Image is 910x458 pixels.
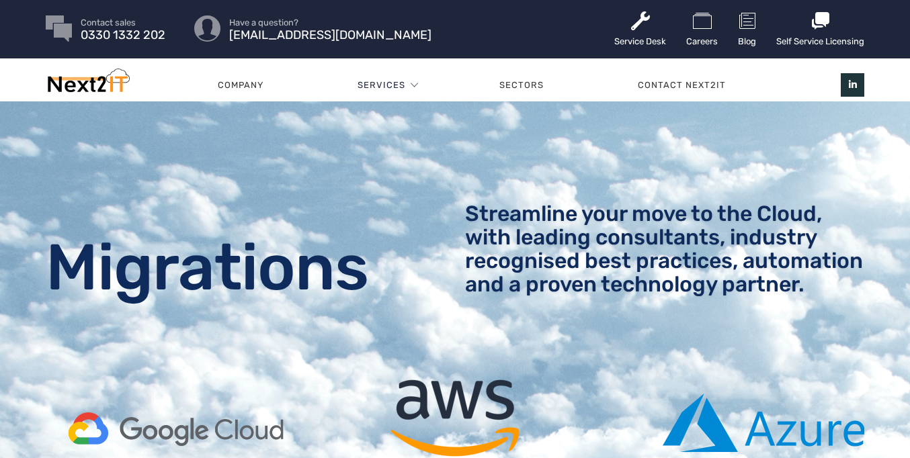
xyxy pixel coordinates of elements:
[452,65,591,105] a: Sectors
[229,31,431,40] span: [EMAIL_ADDRESS][DOMAIN_NAME]
[390,379,520,457] img: Hnet.com-image
[591,65,773,105] a: Contact Next2IT
[81,31,165,40] span: 0330 1332 202
[229,18,431,27] span: Have a question?
[46,229,368,306] b: Migrations
[229,18,431,40] a: Have a question? [EMAIL_ADDRESS][DOMAIN_NAME]
[46,68,130,99] img: Next2IT
[81,18,165,27] span: Contact sales
[465,202,864,297] h3: Streamline your move to the Cloud, with leading consultants, industry recognised best practices, ...
[663,394,864,452] img: Cloud Migration Services
[358,65,405,105] a: Services
[171,65,311,105] a: Company
[81,18,165,40] a: Contact sales 0330 1332 202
